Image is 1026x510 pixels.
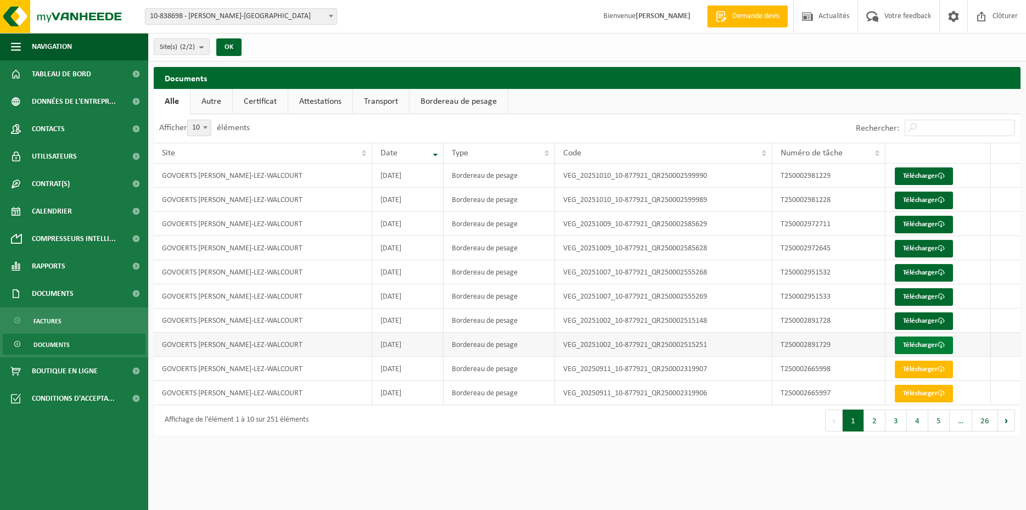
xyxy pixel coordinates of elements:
a: Télécharger [895,361,953,378]
td: T250002972645 [772,236,885,260]
count: (2/2) [180,43,195,51]
span: Rapports [32,253,65,280]
td: [DATE] [372,260,443,284]
button: 4 [907,410,928,431]
a: Documents [3,334,145,355]
a: Télécharger [895,216,953,233]
span: Contacts [32,115,65,143]
span: Données de l'entrepr... [32,88,116,115]
button: 2 [864,410,885,431]
button: 26 [972,410,998,431]
span: Contrat(s) [32,170,70,198]
a: Télécharger [895,167,953,185]
td: T250002665997 [772,381,885,405]
td: VEG_20251002_10-877921_QR250002515148 [555,309,772,333]
span: Demande devis [730,11,782,22]
a: Télécharger [895,240,953,257]
button: Site(s)(2/2) [154,38,210,55]
td: [DATE] [372,357,443,381]
td: Bordereau de pesage [444,260,555,284]
td: T250002951533 [772,284,885,309]
span: Boutique en ligne [32,357,98,385]
button: Next [998,410,1015,431]
span: Calendrier [32,198,72,225]
span: Site [162,149,175,158]
div: Affichage de l'élément 1 à 10 sur 251 éléments [159,411,309,430]
td: VEG_20250911_10-877921_QR250002319907 [555,357,772,381]
a: Demande devis [707,5,788,27]
span: Conditions d'accepta... [32,385,115,412]
td: VEG_20251010_10-877921_QR250002599989 [555,188,772,212]
span: Numéro de tâche [781,149,843,158]
td: VEG_20251007_10-877921_QR250002555269 [555,284,772,309]
span: Site(s) [160,39,195,55]
span: Type [452,149,468,158]
button: Previous [825,410,843,431]
td: Bordereau de pesage [444,284,555,309]
a: Bordereau de pesage [410,89,508,114]
td: GOVOERTS [PERSON_NAME]-LEZ-WALCOURT [154,381,372,405]
span: Factures [33,311,61,332]
td: [DATE] [372,309,443,333]
a: Télécharger [895,312,953,330]
button: 3 [885,410,907,431]
td: VEG_20251007_10-877921_QR250002555268 [555,260,772,284]
span: Code [563,149,581,158]
a: Télécharger [895,192,953,209]
a: Télécharger [895,385,953,402]
span: Tableau de bord [32,60,91,88]
span: Navigation [32,33,72,60]
td: GOVOERTS [PERSON_NAME]-LEZ-WALCOURT [154,236,372,260]
a: Télécharger [895,288,953,306]
td: T250002972711 [772,212,885,236]
a: Transport [353,89,409,114]
td: VEG_20251002_10-877921_QR250002515251 [555,333,772,357]
td: Bordereau de pesage [444,309,555,333]
a: Factures [3,310,145,331]
button: OK [216,38,242,56]
td: T250002665998 [772,357,885,381]
label: Afficher éléments [159,124,250,132]
h2: Documents [154,67,1021,88]
td: T250002891729 [772,333,885,357]
span: Utilisateurs [32,143,77,170]
a: Attestations [288,89,352,114]
td: GOVOERTS [PERSON_NAME]-LEZ-WALCOURT [154,333,372,357]
td: T250002981229 [772,164,885,188]
label: Rechercher: [856,124,899,133]
span: 10 [187,120,211,136]
td: Bordereau de pesage [444,333,555,357]
td: Bordereau de pesage [444,381,555,405]
span: Documents [32,280,74,307]
td: GOVOERTS [PERSON_NAME]-LEZ-WALCOURT [154,309,372,333]
button: 1 [843,410,864,431]
td: Bordereau de pesage [444,357,555,381]
td: [DATE] [372,236,443,260]
td: [DATE] [372,381,443,405]
td: Bordereau de pesage [444,164,555,188]
td: GOVOERTS [PERSON_NAME]-LEZ-WALCOURT [154,260,372,284]
td: VEG_20250911_10-877921_QR250002319906 [555,381,772,405]
td: GOVOERTS [PERSON_NAME]-LEZ-WALCOURT [154,164,372,188]
td: Bordereau de pesage [444,236,555,260]
a: Télécharger [895,264,953,282]
td: GOVOERTS [PERSON_NAME]-LEZ-WALCOURT [154,188,372,212]
td: GOVOERTS [PERSON_NAME]-LEZ-WALCOURT [154,284,372,309]
td: VEG_20251009_10-877921_QR250002585629 [555,212,772,236]
td: [DATE] [372,164,443,188]
td: Bordereau de pesage [444,212,555,236]
td: GOVOERTS [PERSON_NAME]-LEZ-WALCOURT [154,357,372,381]
a: Certificat [233,89,288,114]
span: Date [380,149,397,158]
td: GOVOERTS [PERSON_NAME]-LEZ-WALCOURT [154,212,372,236]
td: T250002981228 [772,188,885,212]
td: [DATE] [372,333,443,357]
span: 10-838698 - GOVOERTS RENAUD - BOUSSU-LEZ-WALCOURT [145,8,337,25]
span: 10-838698 - GOVOERTS RENAUD - BOUSSU-LEZ-WALCOURT [145,9,337,24]
td: T250002951532 [772,260,885,284]
td: [DATE] [372,212,443,236]
span: Documents [33,334,70,355]
td: T250002891728 [772,309,885,333]
td: [DATE] [372,284,443,309]
td: [DATE] [372,188,443,212]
